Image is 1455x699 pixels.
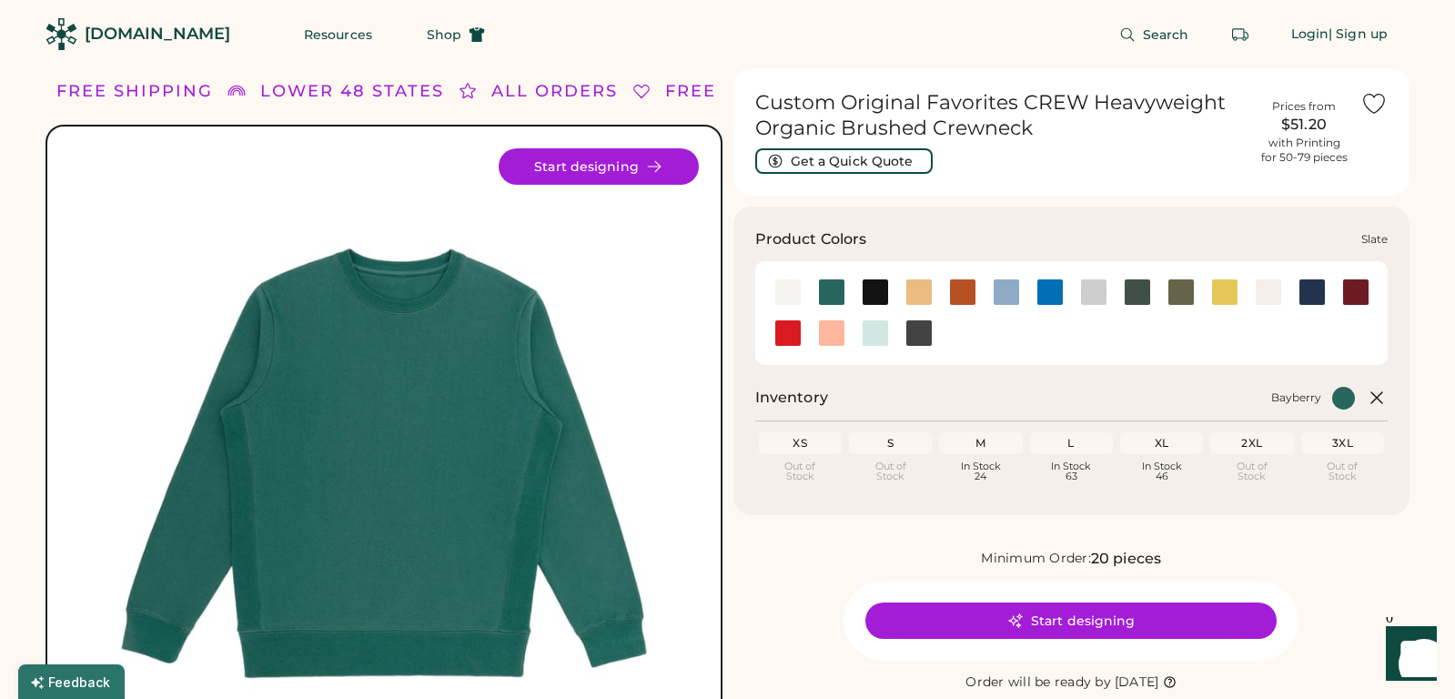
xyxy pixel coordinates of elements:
div: 2XL [1214,436,1289,451]
div: Login [1291,25,1329,44]
button: Retrieve an order [1222,16,1258,53]
div: XS [763,436,838,451]
div: Order will be ready by [965,674,1111,692]
button: Resources [282,16,394,53]
div: 20 pieces [1091,548,1161,570]
div: LOWER 48 STATES [260,79,444,104]
div: [DOMAIN_NAME] [85,23,230,46]
div: Prices from [1272,99,1336,114]
div: S [853,436,928,451]
h1: Custom Original Favorites CREW Heavyweight Organic Brushed Crewneck [755,90,1248,141]
div: Minimum Order: [981,550,1091,568]
button: Search [1097,16,1211,53]
span: Shop [427,28,461,41]
div: $51.20 [1258,114,1349,136]
div: Out of Stock [1305,461,1380,481]
div: Out of Stock [763,461,838,481]
button: Start designing [499,148,699,185]
span: Search [1143,28,1189,41]
button: Start designing [865,603,1277,639]
div: XL [1124,436,1199,451]
img: Rendered Logo - Screens [45,18,77,50]
div: ALL ORDERS [491,79,618,104]
div: In Stock 63 [1034,461,1109,481]
div: Bayberry [1271,390,1321,405]
div: M [943,436,1018,451]
div: FREE SHIPPING [56,79,213,104]
h3: Product Colors [755,228,867,250]
button: Shop [405,16,507,53]
div: 3XL [1305,436,1380,451]
iframe: Front Chat [1369,617,1447,695]
div: Out of Stock [1214,461,1289,481]
div: Slate [1361,232,1388,247]
h2: Inventory [755,387,828,409]
div: | Sign up [1329,25,1388,44]
div: Out of Stock [853,461,928,481]
div: L [1034,436,1109,451]
div: In Stock 46 [1124,461,1199,481]
div: with Printing for 50-79 pieces [1261,136,1348,165]
button: Get a Quick Quote [755,148,933,174]
div: In Stock 24 [943,461,1018,481]
div: [DATE] [1115,674,1159,692]
div: FREE SHIPPING [665,79,822,104]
